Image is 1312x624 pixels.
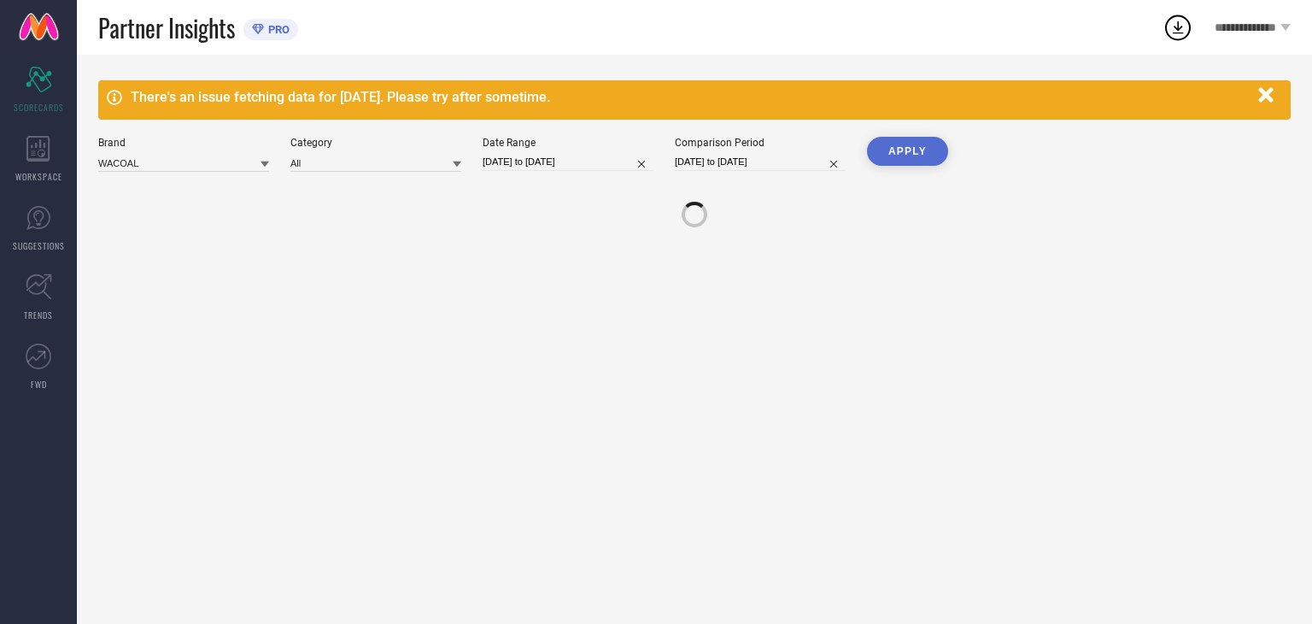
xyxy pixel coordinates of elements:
[24,309,53,321] span: TRENDS
[290,137,461,149] div: Category
[131,89,1250,105] div: There's an issue fetching data for [DATE]. Please try after sometime.
[98,137,269,149] div: Brand
[264,23,290,36] span: PRO
[483,137,653,149] div: Date Range
[31,378,47,391] span: FWD
[1163,12,1193,43] div: Open download list
[14,101,64,114] span: SCORECARDS
[675,153,846,171] input: Select comparison period
[15,170,62,183] span: WORKSPACE
[675,137,846,149] div: Comparison Period
[483,153,653,171] input: Select date range
[13,239,65,252] span: SUGGESTIONS
[867,137,948,166] button: APPLY
[98,10,235,45] span: Partner Insights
